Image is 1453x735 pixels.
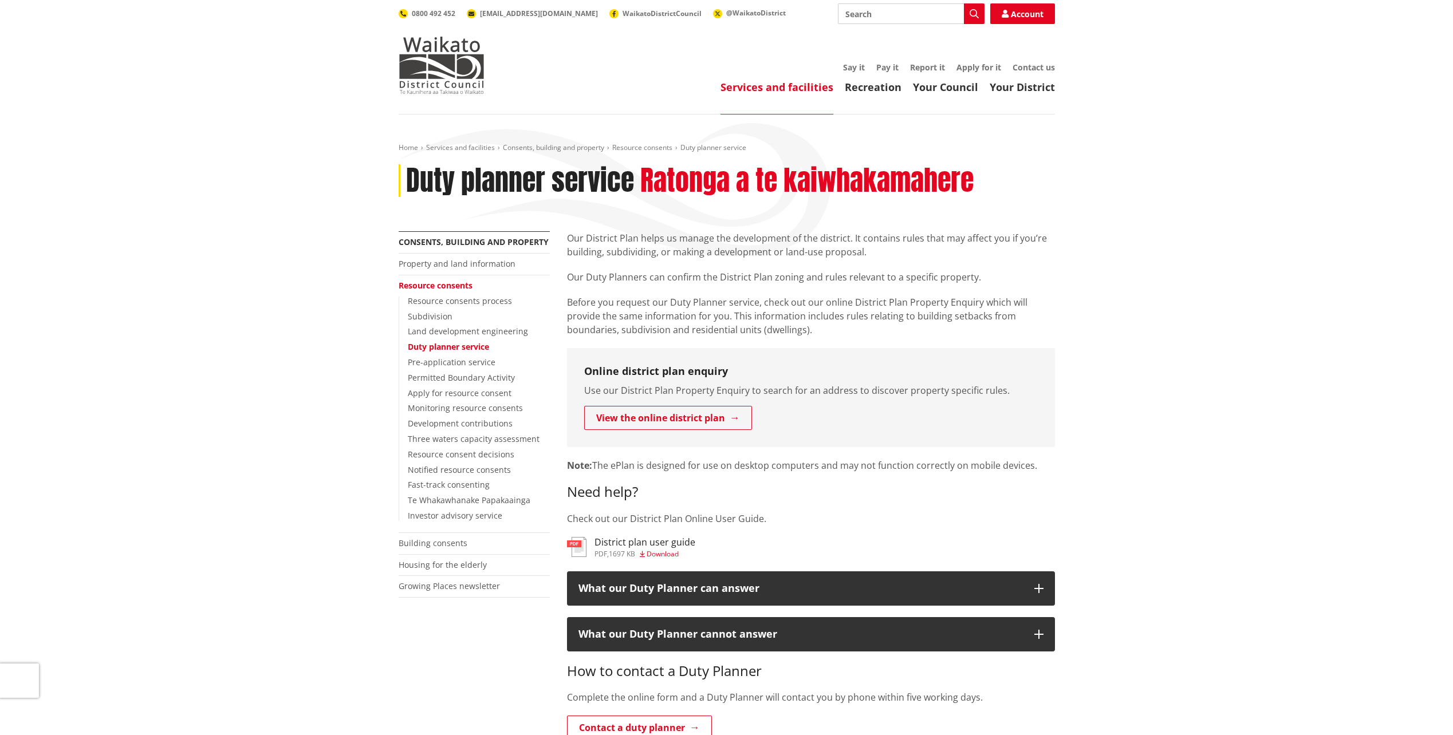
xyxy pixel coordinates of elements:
a: Notified resource consents [408,464,511,475]
a: Your Council [913,80,978,94]
img: document-pdf.svg [567,537,586,557]
a: Apply for it [956,62,1001,73]
span: 0800 492 452 [412,9,455,18]
a: Property and land information [399,258,515,269]
a: Resource consents process [408,295,512,306]
a: Account [990,3,1055,24]
button: What our Duty Planner can answer [567,571,1055,606]
a: Te Whakawhanake Papakaainga [408,495,530,505]
a: @WaikatoDistrict [713,8,786,18]
p: The ePlan is designed for use on desktop computers and may not function correctly on mobile devices. [567,459,1055,472]
img: Waikato District Council - Te Kaunihera aa Takiwaa o Waikato [399,37,485,94]
a: [EMAIL_ADDRESS][DOMAIN_NAME] [467,9,598,18]
a: Resource consents [612,143,672,152]
a: Investor advisory service [408,510,502,521]
h3: Need help? [567,484,1055,500]
a: Consents, building and property [503,143,604,152]
a: Pre-application service [408,357,495,367]
div: What our Duty Planner cannot answer [578,629,1023,640]
a: Duty planner service [408,341,489,352]
a: Three waters capacity assessment [408,433,540,444]
strong: Note: [567,459,592,472]
span: Duty planner service [680,143,746,152]
a: Report it [910,62,945,73]
a: Recreation [845,80,901,94]
h3: How to contact a Duty Planner [567,663,1055,679]
a: Say it [843,62,865,73]
span: Download [647,549,679,559]
a: Services and facilities [720,80,833,94]
a: Your District [990,80,1055,94]
span: @WaikatoDistrict [726,8,786,18]
a: Monitoring resource consents [408,402,523,413]
a: Growing Places newsletter [399,580,500,591]
a: 0800 492 452 [399,9,455,18]
a: WaikatoDistrictCouncil [609,9,702,18]
a: Permitted Boundary Activity [408,372,515,383]
p: Check out our District Plan Online User Guide. [567,512,1055,525]
a: Development contributions [408,418,513,429]
span: WaikatoDistrictCouncil [623,9,702,18]
a: Housing for the elderly [399,559,487,570]
h1: Duty planner service [406,164,634,197]
p: Our Duty Planners can confirm the District Plan zoning and rules relevant to a specific property. [567,270,1055,284]
span: 1697 KB [609,549,635,559]
h3: District plan user guide [594,537,695,548]
div: What our Duty Planner can answer [578,583,1023,594]
a: Building consents [399,538,467,548]
a: Subdivision [408,311,452,322]
nav: breadcrumb [399,143,1055,153]
h2: Ratonga a te kaiwhakamahere [640,164,974,197]
span: pdf [594,549,607,559]
a: Contact us [1013,62,1055,73]
p: Our District Plan helps us manage the development of the district. It contains rules that may aff... [567,231,1055,259]
a: Land development engineering [408,326,528,337]
a: District plan user guide pdf,1697 KB Download [567,537,695,558]
p: Use our District Plan Property Enquiry to search for an address to discover property specific rules. [584,384,1038,397]
input: Search input [838,3,985,24]
h3: Online district plan enquiry [584,365,1038,378]
a: Services and facilities [426,143,495,152]
a: View the online district plan [584,406,752,430]
span: [EMAIL_ADDRESS][DOMAIN_NAME] [480,9,598,18]
a: Home [399,143,418,152]
a: Pay it [876,62,899,73]
p: Before you request our Duty Planner service, check out our online District Plan Property Enquiry ... [567,295,1055,337]
a: Apply for resource consent [408,388,511,398]
a: Fast-track consenting [408,479,490,490]
a: Resource consent decisions [408,449,514,460]
button: What our Duty Planner cannot answer [567,617,1055,651]
div: , [594,551,695,558]
p: Complete the online form and a Duty Planner will contact you by phone within five working days. [567,690,1055,704]
a: Consents, building and property [399,236,549,247]
a: Resource consents [399,280,472,291]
